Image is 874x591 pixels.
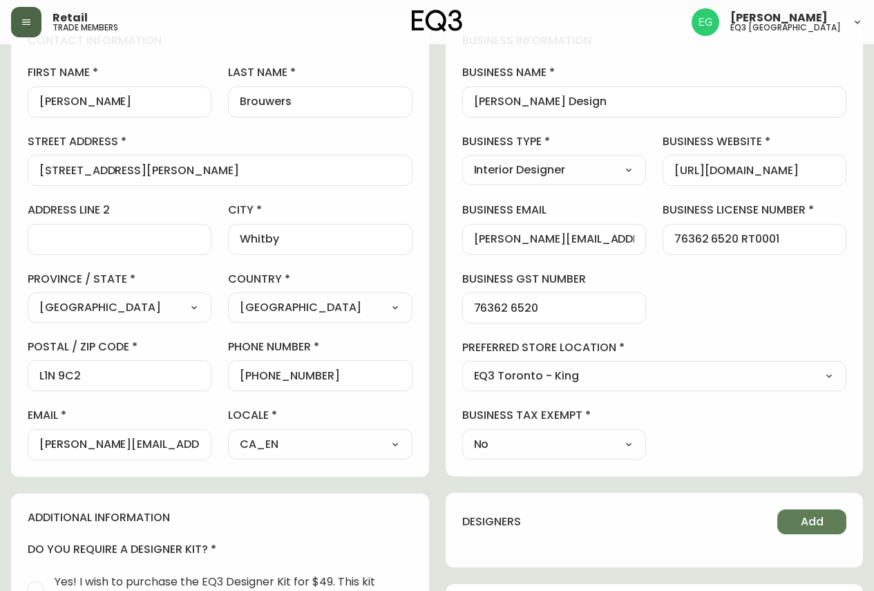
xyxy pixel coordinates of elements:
[28,272,211,287] label: province / state
[228,339,412,355] label: phone number
[412,10,463,32] img: logo
[28,203,211,218] label: address line 2
[28,339,211,355] label: postal / zip code
[28,510,412,525] h4: additional information
[228,408,412,423] label: locale
[28,542,412,557] h4: do you require a designer kit?
[53,12,88,24] span: Retail
[28,134,412,149] label: street address
[462,272,646,287] label: business gst number
[228,65,412,80] label: last name
[462,514,521,529] h4: designers
[777,509,846,534] button: Add
[730,12,828,24] span: [PERSON_NAME]
[663,203,846,218] label: business license number
[462,65,847,80] label: business name
[28,65,211,80] label: first name
[53,24,118,32] h5: trade members
[462,134,646,149] label: business type
[674,164,835,177] input: https://www.designshop.com
[730,24,841,32] h5: eq3 [GEOGRAPHIC_DATA]
[663,134,846,149] label: business website
[462,203,646,218] label: business email
[692,8,719,36] img: db11c1629862fe82d63d0774b1b54d2b
[228,203,412,218] label: city
[28,408,211,423] label: email
[801,514,824,529] span: Add
[462,408,646,423] label: business tax exempt
[228,272,412,287] label: country
[462,340,847,355] label: preferred store location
